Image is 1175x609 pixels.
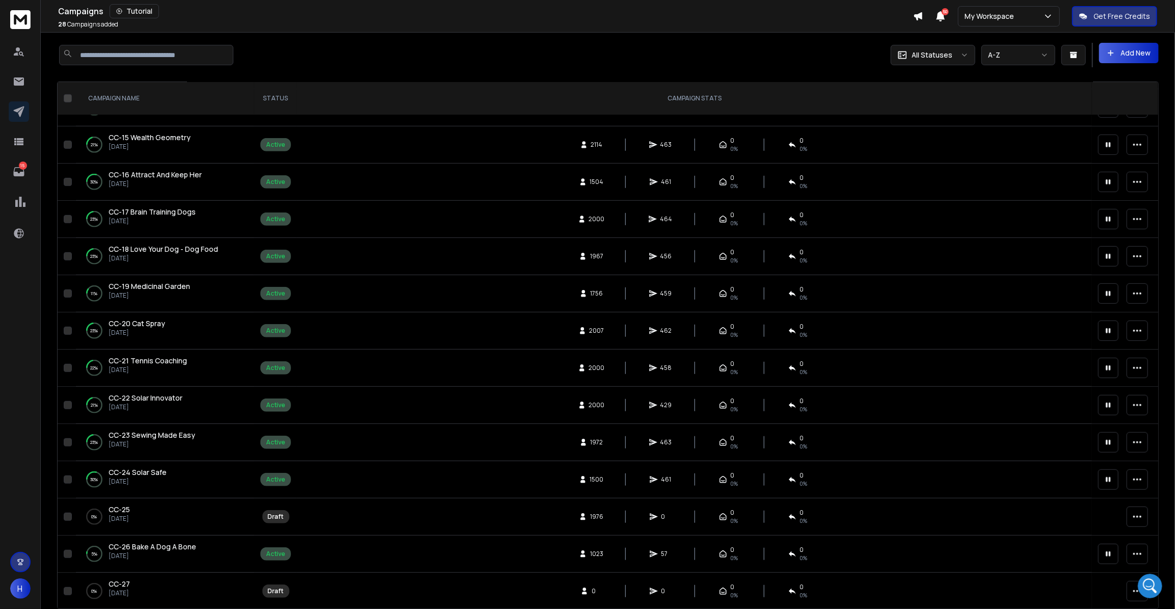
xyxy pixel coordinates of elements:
span: 458 [660,364,672,372]
span: 0 [592,587,602,595]
span: 0 [730,360,734,368]
button: Get Free Credits [1072,6,1157,27]
button: A-Z [981,45,1055,65]
p: [DATE] [109,478,167,486]
p: 21 % [91,400,98,410]
span: 0 [661,513,671,521]
button: Emoji picker [32,334,40,342]
span: 2000 [589,215,605,223]
b: [PERSON_NAME][EMAIL_ADDRESS][DOMAIN_NAME] [16,35,155,53]
div: Active [266,289,285,298]
button: Gif picker [48,334,57,342]
span: 1023 [590,550,603,558]
div: Active [266,438,285,446]
p: 23 % [91,214,98,224]
p: 30 % [91,177,98,187]
div: Campaigns [58,4,913,18]
button: go back [7,4,26,23]
h1: [URL] [78,5,100,13]
span: 0% [799,591,807,599]
td: 22%CC-21 Tennis Coaching[DATE] [76,350,254,387]
iframe: Intercom live chat [1138,574,1162,598]
button: Upload attachment [16,334,24,342]
span: 464 [660,215,672,223]
span: 2000 [589,401,605,409]
span: 1967 [590,252,603,260]
p: [DATE] [109,366,187,374]
span: 2114 [591,141,603,149]
p: [DATE] [109,143,191,151]
span: 0 [730,174,734,182]
span: CC-15 Wealth Geometry [109,133,191,142]
span: 0 % [799,554,807,562]
div: Draft [268,587,284,595]
td: 23%CC-23 Sewing Made Easy[DATE] [76,424,254,461]
button: Add New [1099,43,1159,63]
p: Within an hour [86,13,135,23]
div: Active [266,364,285,372]
span: 50 [942,8,949,15]
a: CC-27 [109,579,130,589]
p: 15 [19,162,27,170]
div: Active [266,215,285,223]
button: Home [159,4,179,23]
td: 23%CC-17 Brain Training Dogs[DATE] [76,201,254,238]
span: 2000 [589,364,605,372]
span: 0 [799,137,804,145]
p: 23 % [91,251,98,261]
span: 0 [799,323,804,331]
span: 1976 [590,513,603,521]
span: 1500 [590,475,604,484]
p: 5 % [91,549,97,559]
div: The team will be back 🕒 [16,59,159,79]
div: I hope this message finds you well. I am forwarding a Word file that contains an important letter... [45,160,188,220]
span: 462 [660,327,672,335]
span: 0 % [799,256,807,264]
span: CC-18 Love Your Dog - Dog Food [109,244,218,254]
a: CC-17 Brain Training Dogs [109,207,196,217]
p: 0 % [92,586,97,596]
span: CC-25 [109,505,130,514]
p: [DATE] [109,515,130,523]
span: 0% [730,294,738,302]
p: 0 % [92,512,97,522]
p: [DATE] [109,180,202,188]
span: 0 [730,323,734,331]
p: 23 % [91,437,98,447]
p: [DATE] [109,552,196,560]
span: 0% [730,480,738,488]
a: CC-23 Sewing Made Easy [109,430,195,440]
span: 28 [58,20,66,29]
span: 0 [730,583,734,591]
span: 0% [730,517,738,525]
div: You’ll get replies here and in your email:✉️[PERSON_NAME][EMAIL_ADDRESS][DOMAIN_NAME]The team wil... [8,8,167,86]
p: [DATE] [109,589,130,597]
span: 456 [660,252,672,260]
img: Profile image for Raj [57,281,65,289]
span: CC-22 Solar Innovator [109,393,182,403]
span: 0 [799,397,804,405]
span: 0 % [799,294,807,302]
div: Profile image for LakshitaProfile image for RajProfile image for RohanWaiting for a teammate [45,275,159,296]
span: 1756 [591,289,603,298]
td: 21%CC-15 Wealth Geometry[DATE] [76,126,254,164]
div: You’ll get replies here and in your email: ✉️ [16,14,159,54]
span: 0 % [799,219,807,227]
div: From: [PERSON_NAME], CEO of [DOMAIN_NAME] To: [PERSON_NAME] at ReachInbox [45,110,188,140]
button: Send a message… [175,330,191,346]
p: My Workspace [965,11,1018,21]
span: 0 [799,174,804,182]
a: CC-24 Solar Safe [109,467,167,478]
span: 0 % [799,331,807,339]
span: 0 [799,211,804,219]
img: Profile image for Lakshita [51,281,59,289]
span: 0 [730,285,734,294]
span: 463 [660,141,672,149]
a: 15 [9,162,29,182]
img: Profile image for Lakshita [29,6,45,22]
span: CC-20 Cat Spray [109,319,165,328]
th: CAMPAIGN NAME [76,82,254,115]
span: 429 [660,401,672,409]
